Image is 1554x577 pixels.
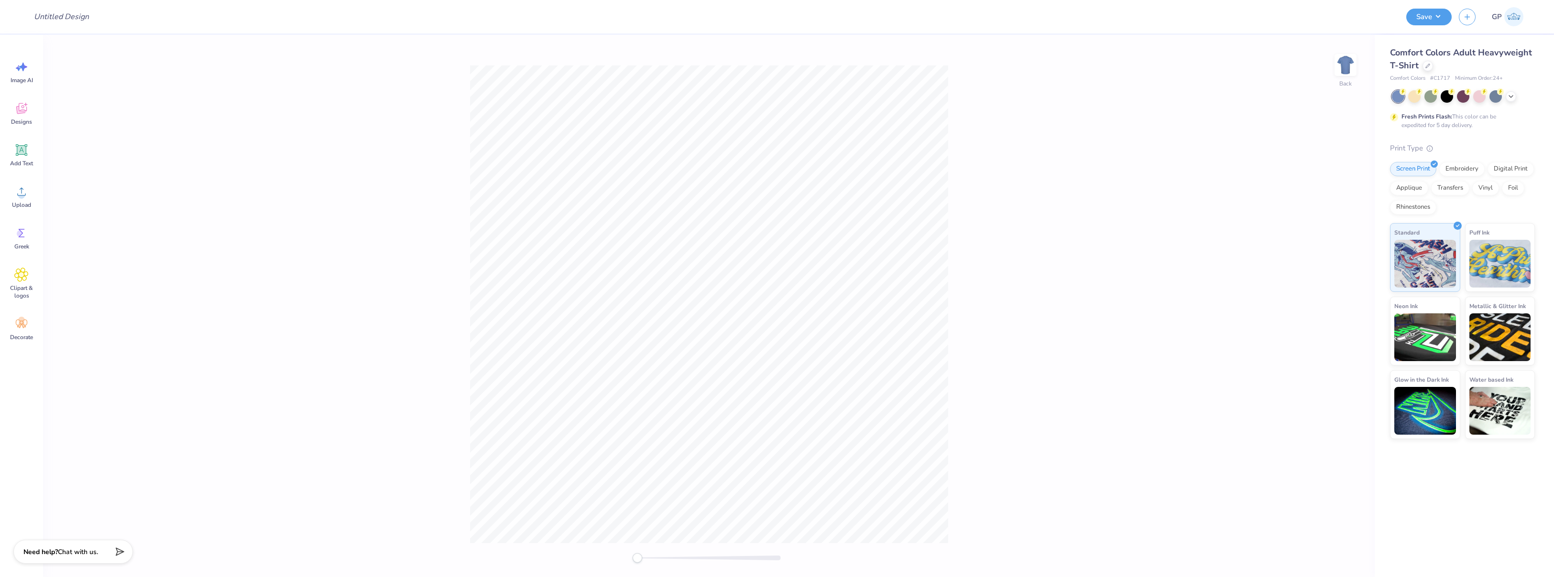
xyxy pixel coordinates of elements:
[1336,55,1355,75] img: Back
[11,118,32,126] span: Designs
[1439,162,1485,176] div: Embroidery
[1390,162,1436,176] div: Screen Print
[1406,9,1452,25] button: Save
[1469,313,1531,361] img: Metallic & Glitter Ink
[1469,227,1489,237] span: Puff Ink
[1469,301,1526,311] span: Metallic & Glitter Ink
[1390,200,1436,214] div: Rhinestones
[1390,75,1425,83] span: Comfort Colors
[1339,79,1352,88] div: Back
[1390,47,1532,71] span: Comfort Colors Adult Heavyweight T-Shirt
[10,160,33,167] span: Add Text
[11,76,33,84] span: Image AI
[23,547,58,556] strong: Need help?
[1488,162,1534,176] div: Digital Print
[1430,75,1450,83] span: # C1717
[1394,301,1418,311] span: Neon Ink
[1394,313,1456,361] img: Neon Ink
[14,243,29,250] span: Greek
[1455,75,1503,83] span: Minimum Order: 24 +
[1401,112,1519,129] div: This color can be expedited for 5 day delivery.
[1394,240,1456,288] img: Standard
[1431,181,1469,195] div: Transfers
[58,547,98,556] span: Chat with us.
[1469,240,1531,288] img: Puff Ink
[6,284,37,299] span: Clipart & logos
[12,201,31,209] span: Upload
[1469,387,1531,435] img: Water based Ink
[1394,387,1456,435] img: Glow in the Dark Ink
[1488,7,1528,26] a: GP
[10,333,33,341] span: Decorate
[1394,374,1449,385] span: Glow in the Dark Ink
[1390,143,1535,154] div: Print Type
[633,553,642,563] div: Accessibility label
[1394,227,1420,237] span: Standard
[1492,11,1502,22] span: GP
[1502,181,1524,195] div: Foil
[1469,374,1513,385] span: Water based Ink
[26,7,97,26] input: Untitled Design
[1390,181,1428,195] div: Applique
[1401,113,1452,120] strong: Fresh Prints Flash:
[1472,181,1499,195] div: Vinyl
[1504,7,1523,26] img: Germaine Penalosa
